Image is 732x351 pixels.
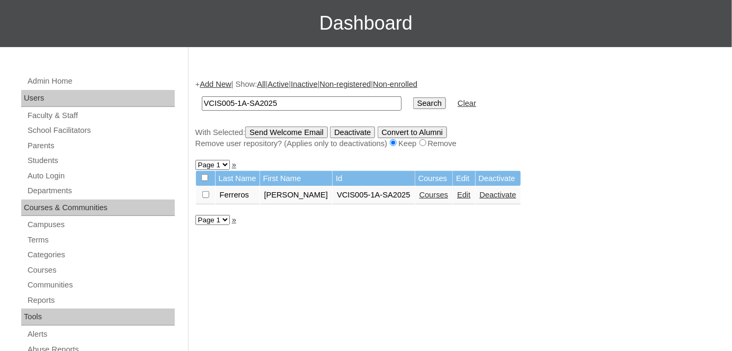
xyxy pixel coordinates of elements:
[476,171,521,186] td: Deactivate
[458,99,476,107] a: Clear
[26,75,175,88] a: Admin Home
[480,191,516,199] a: Deactivate
[26,109,175,122] a: Faculty & Staff
[26,169,175,183] a: Auto Login
[457,191,470,199] a: Edit
[26,218,175,231] a: Campuses
[320,80,371,88] a: Non-registered
[200,80,231,88] a: Add New
[26,154,175,167] a: Students
[330,127,375,138] input: Deactivate
[195,79,720,149] div: + | Show: | | | |
[21,90,175,107] div: Users
[333,186,415,204] td: VCIS005-1A-SA2025
[245,127,328,138] input: Send Welcome Email
[216,186,260,204] td: Ferreros
[257,80,265,88] a: All
[260,186,333,204] td: [PERSON_NAME]
[373,80,417,88] a: Non-enrolled
[419,191,449,199] a: Courses
[216,171,260,186] td: Last Name
[26,294,175,307] a: Reports
[26,184,175,197] a: Departments
[202,96,401,111] input: Search
[378,127,448,138] input: Convert to Alumni
[268,80,289,88] a: Active
[26,139,175,152] a: Parents
[26,328,175,341] a: Alerts
[26,264,175,277] a: Courses
[26,124,175,137] a: School Facilitators
[453,171,475,186] td: Edit
[232,215,236,224] a: »
[333,171,415,186] td: Id
[195,127,720,149] div: With Selected:
[195,138,720,149] div: Remove user repository? (Applies only to deactivations) Keep Remove
[26,233,175,247] a: Terms
[260,171,333,186] td: First Name
[291,80,318,88] a: Inactive
[21,309,175,326] div: Tools
[232,160,236,169] a: »
[26,278,175,292] a: Communities
[26,248,175,262] a: Categories
[21,200,175,217] div: Courses & Communities
[413,97,446,109] input: Search
[415,171,453,186] td: Courses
